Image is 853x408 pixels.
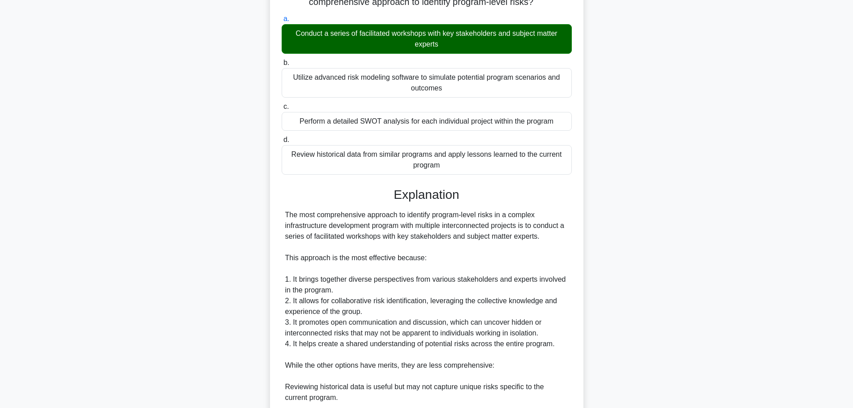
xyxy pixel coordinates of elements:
[282,145,572,175] div: Review historical data from similar programs and apply lessons learned to the current program
[287,187,566,202] h3: Explanation
[283,59,289,66] span: b.
[282,68,572,98] div: Utilize advanced risk modeling software to simulate potential program scenarios and outcomes
[283,136,289,143] span: d.
[283,15,289,22] span: a.
[282,24,572,54] div: Conduct a series of facilitated workshops with key stakeholders and subject matter experts
[283,103,289,110] span: c.
[282,112,572,131] div: Perform a detailed SWOT analysis for each individual project within the program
